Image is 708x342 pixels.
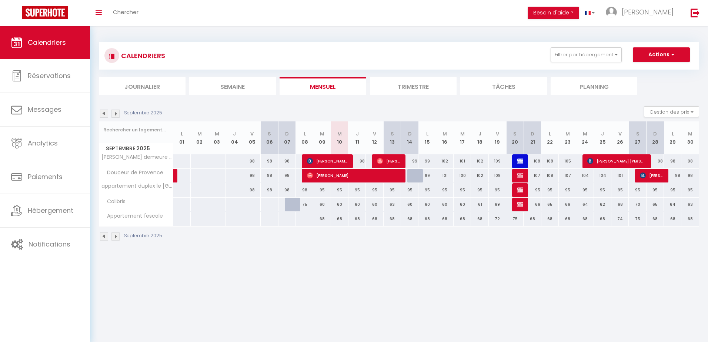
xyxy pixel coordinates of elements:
[296,183,313,197] div: 98
[243,154,261,168] div: 98
[331,212,348,226] div: 68
[418,183,436,197] div: 95
[506,121,524,154] th: 20
[460,77,547,95] li: Tâches
[313,198,331,211] div: 60
[454,121,471,154] th: 17
[611,198,629,211] div: 68
[489,154,506,168] div: 109
[99,77,186,95] li: Journalier
[233,130,236,137] abbr: J
[622,7,674,17] span: [PERSON_NAME]
[100,169,165,177] span: Douceur de Provence
[384,121,401,154] th: 13
[173,121,191,154] th: 01
[691,8,700,17] img: logout
[681,183,699,197] div: 95
[524,212,541,226] div: 68
[559,121,576,154] th: 23
[366,183,383,197] div: 95
[384,183,401,197] div: 95
[320,130,324,137] abbr: M
[541,212,559,226] div: 68
[331,183,348,197] div: 95
[436,183,454,197] div: 95
[618,130,622,137] abbr: V
[524,154,541,168] div: 108
[489,121,506,154] th: 19
[28,138,58,148] span: Analytics
[647,198,664,211] div: 65
[436,212,454,226] div: 68
[664,121,681,154] th: 29
[391,130,394,137] abbr: S
[576,212,594,226] div: 68
[559,198,576,211] div: 66
[348,121,366,154] th: 11
[278,121,296,154] th: 07
[401,212,418,226] div: 68
[664,154,681,168] div: 98
[524,183,541,197] div: 95
[28,172,63,181] span: Paiements
[541,169,559,182] div: 108
[496,130,499,137] abbr: V
[601,130,604,137] abbr: J
[113,8,138,16] span: Chercher
[489,198,506,211] div: 69
[348,212,366,226] div: 68
[576,198,594,211] div: 64
[576,183,594,197] div: 95
[681,212,699,226] div: 68
[471,169,488,182] div: 102
[124,232,162,239] p: Septembre 2025
[348,198,366,211] div: 60
[119,47,165,64] h3: CALENDRIERS
[243,121,261,154] th: 05
[647,121,664,154] th: 28
[181,130,183,137] abbr: L
[611,169,629,182] div: 101
[401,154,418,168] div: 99
[366,198,383,211] div: 60
[307,154,348,168] span: [PERSON_NAME]
[418,212,436,226] div: 68
[644,106,699,117] button: Gestion des prix
[366,121,383,154] th: 12
[408,130,412,137] abbr: D
[401,198,418,211] div: 60
[313,183,331,197] div: 95
[124,110,162,117] p: Septembre 2025
[28,38,66,47] span: Calendriers
[629,121,646,154] th: 27
[215,130,219,137] abbr: M
[594,183,611,197] div: 95
[278,169,296,182] div: 98
[100,183,174,189] span: appartement duplex le [GEOGRAPHIC_DATA]
[471,154,488,168] div: 102
[471,212,488,226] div: 68
[664,212,681,226] div: 68
[576,121,594,154] th: 24
[517,154,523,168] span: [PERSON_NAME]
[313,121,331,154] th: 09
[640,168,663,182] span: [PERSON_NAME]
[681,121,699,154] th: 30
[278,183,296,197] div: 98
[337,130,342,137] abbr: M
[384,198,401,211] div: 63
[517,197,523,211] span: [PERSON_NAME]
[418,154,436,168] div: 99
[348,154,366,168] div: 98
[460,130,465,137] abbr: M
[243,169,261,182] div: 98
[296,198,313,211] div: 75
[250,130,254,137] abbr: V
[454,169,471,182] div: 100
[647,183,664,197] div: 95
[636,130,639,137] abbr: S
[280,77,366,95] li: Mensuel
[524,198,541,211] div: 66
[478,130,481,137] abbr: J
[261,183,278,197] div: 98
